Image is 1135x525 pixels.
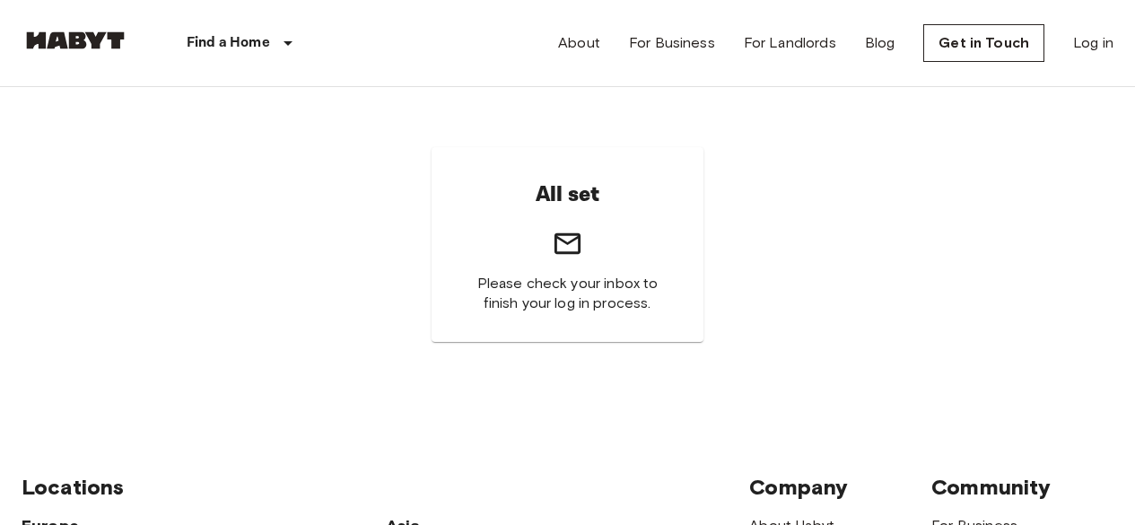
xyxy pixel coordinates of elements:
[536,176,600,214] h6: All set
[22,474,124,500] span: Locations
[558,32,600,54] a: About
[931,474,1051,500] span: Community
[629,32,715,54] a: For Business
[744,32,836,54] a: For Landlords
[923,24,1044,62] a: Get in Touch
[22,31,129,49] img: Habyt
[475,274,661,313] span: Please check your inbox to finish your log in process.
[187,32,270,54] p: Find a Home
[865,32,895,54] a: Blog
[749,474,848,500] span: Company
[1073,32,1113,54] a: Log in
